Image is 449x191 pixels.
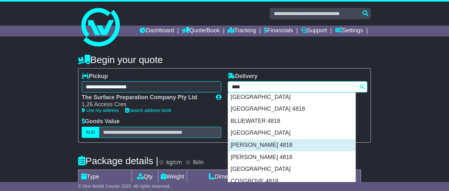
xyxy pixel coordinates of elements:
[78,184,171,189] span: © One World Courier 2025. All rights reserved.
[78,170,132,184] td: Type
[228,103,355,115] div: [GEOGRAPHIC_DATA] 4818
[82,73,108,80] label: Pickup
[228,139,355,151] div: [PERSON_NAME] 4818
[228,26,256,36] a: Tracking
[132,170,158,184] td: Qty
[228,127,355,139] div: [GEOGRAPHIC_DATA]
[264,26,293,36] a: Financials
[182,26,220,36] a: Quote/Book
[82,118,120,125] label: Goods Value
[167,159,182,166] label: kg/cm
[187,170,297,184] td: Dimensions (L x W x H)
[228,73,257,80] label: Delivery
[140,26,174,36] a: Dashboard
[158,170,187,184] td: Weight
[301,26,327,36] a: Support
[193,159,204,166] label: lb/in
[78,54,371,65] h4: Begin your quote
[82,127,100,138] label: AUD
[228,163,355,175] div: [GEOGRAPHIC_DATA]
[228,81,367,92] typeahead: Please provide city
[228,151,355,163] div: [PERSON_NAME] 4818
[335,26,363,36] a: Settings
[78,155,159,166] h4: Package details |
[82,101,209,108] div: 1,26 Access Cres
[82,94,209,101] div: The Surface Preparation Company Pty Ltd
[82,108,119,113] a: Use my address
[228,175,355,187] div: COSGROVE 4818
[228,91,355,103] div: [GEOGRAPHIC_DATA]
[125,108,171,113] a: Search address book
[228,115,355,127] div: BLUEWATER 4818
